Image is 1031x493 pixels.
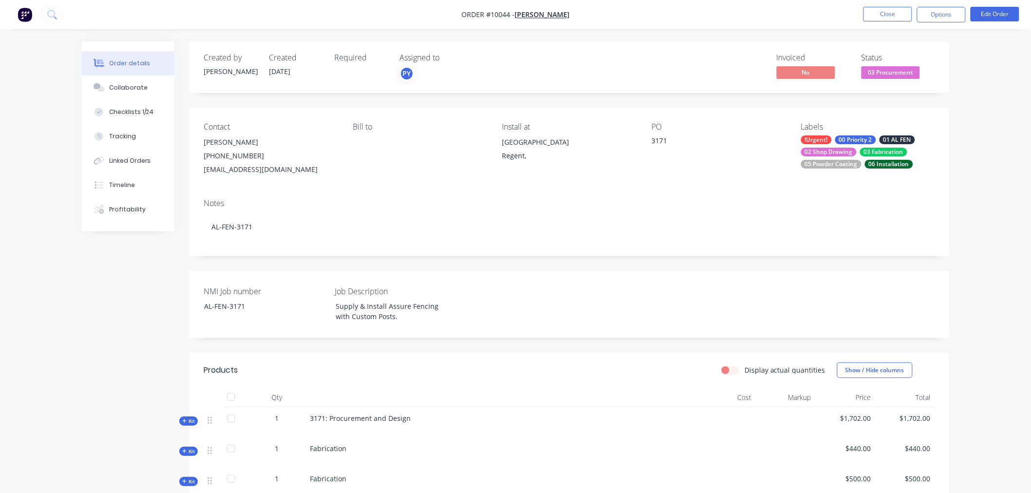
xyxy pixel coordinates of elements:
div: Products [204,364,238,376]
div: 03 Fabrication [860,148,907,156]
div: Regent, [502,149,636,163]
span: 1 [275,443,279,454]
span: 03 Procurement [861,66,920,78]
div: PO [651,122,785,132]
div: Created [269,53,323,62]
div: Cost [696,388,756,407]
div: [EMAIL_ADDRESS][DOMAIN_NAME] [204,163,337,176]
div: Bill to [353,122,486,132]
div: Price [815,388,875,407]
button: Options [917,7,966,22]
div: Order details [109,59,151,68]
button: PY [400,66,414,81]
div: Kit [179,447,198,456]
div: !Urgent! [801,135,832,144]
div: [PERSON_NAME][PHONE_NUMBER][EMAIL_ADDRESS][DOMAIN_NAME] [204,135,337,176]
div: Profitability [109,205,146,214]
span: [DATE] [269,67,290,76]
div: Created by [204,53,257,62]
div: Collaborate [109,83,148,92]
span: 3171: Procurement and Design [310,414,411,423]
div: Supply & Install Assure Fencing with Custom Posts. [328,299,450,323]
div: 05 Powder Coating [801,160,861,169]
div: Kit [179,477,198,486]
div: [GEOGRAPHIC_DATA]Regent, [502,135,636,167]
div: Linked Orders [109,156,151,165]
span: Fabrication [310,444,346,453]
button: Linked Orders [82,149,174,173]
a: [PERSON_NAME] [515,10,570,19]
div: Invoiced [777,53,850,62]
span: $500.00 [819,474,871,484]
div: Required [334,53,388,62]
div: Contact [204,122,337,132]
span: $440.00 [819,443,871,454]
label: Display actual quantities [745,365,825,375]
div: Status [861,53,935,62]
div: [PHONE_NUMBER] [204,149,337,163]
span: Kit [182,478,195,485]
div: Timeline [109,181,135,190]
span: 1 [275,413,279,423]
span: Fabrication [310,474,346,483]
div: 06 Installation [865,160,913,169]
button: Tracking [82,124,174,149]
span: $440.00 [879,443,931,454]
button: 03 Procurement [861,66,920,81]
div: Labels [801,122,935,132]
div: Notes [204,199,935,208]
button: Close [863,7,912,21]
button: Profitability [82,197,174,222]
div: [PERSON_NAME] [204,66,257,76]
div: [PERSON_NAME] [204,135,337,149]
div: 01 AL FEN [879,135,915,144]
div: Qty [248,388,306,407]
div: 3171 [651,135,773,149]
button: Order details [82,51,174,76]
button: Collaborate [82,76,174,100]
div: AL-FEN-3171 [204,212,935,242]
span: No [777,66,835,78]
span: $1,702.00 [879,413,931,423]
button: Show / Hide columns [837,362,913,378]
button: Timeline [82,173,174,197]
img: Factory [18,7,32,22]
span: Kit [182,417,195,425]
div: Kit [179,417,198,426]
span: Order #10044 - [461,10,515,19]
span: Kit [182,448,195,455]
div: AL-FEN-3171 [197,299,319,313]
label: Job Description [335,285,457,297]
span: 1 [275,474,279,484]
div: Markup [756,388,816,407]
div: Tracking [109,132,136,141]
button: Edit Order [971,7,1019,21]
div: [GEOGRAPHIC_DATA] [502,135,636,149]
button: Checklists 1/24 [82,100,174,124]
div: Checklists 1/24 [109,108,154,116]
label: NMI Job number [204,285,325,297]
span: $500.00 [879,474,931,484]
div: 00 Priority 2 [835,135,876,144]
div: Install at [502,122,636,132]
div: Total [875,388,935,407]
span: $1,702.00 [819,413,871,423]
div: 02 Shop Drawing [801,148,857,156]
div: Assigned to [400,53,497,62]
